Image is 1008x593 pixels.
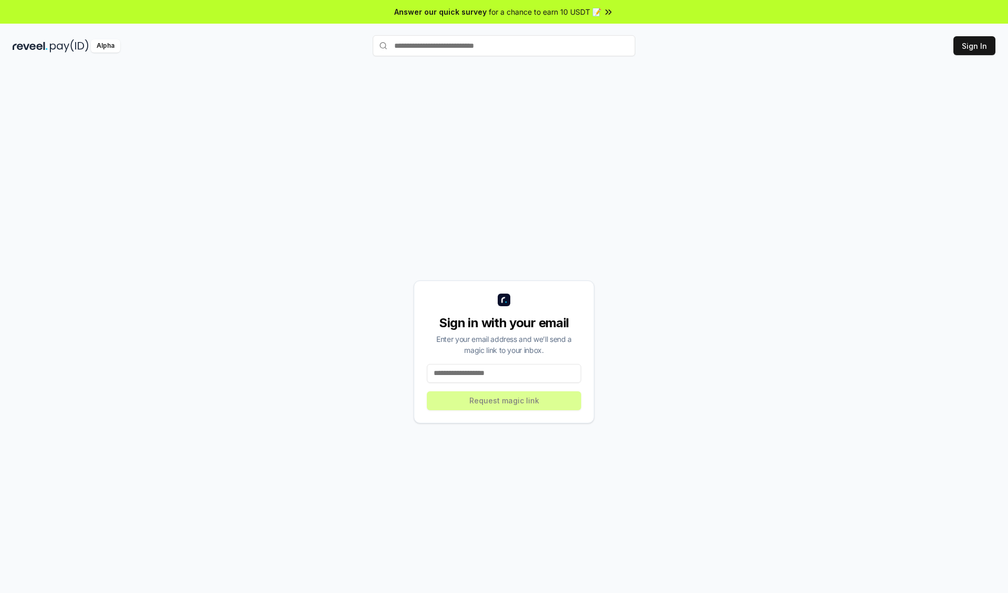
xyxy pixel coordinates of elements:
button: Sign In [953,36,995,55]
div: Alpha [91,39,120,53]
span: Answer our quick survey [394,6,487,17]
img: reveel_dark [13,39,48,53]
img: pay_id [50,39,89,53]
div: Enter your email address and we’ll send a magic link to your inbox. [427,334,581,356]
img: logo_small [498,294,510,306]
span: for a chance to earn 10 USDT 📝 [489,6,601,17]
div: Sign in with your email [427,315,581,331]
